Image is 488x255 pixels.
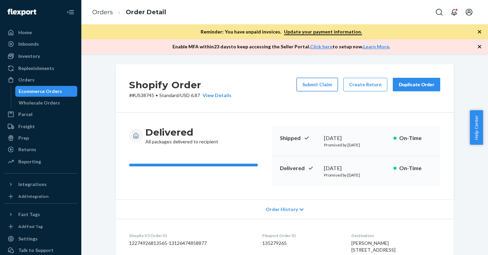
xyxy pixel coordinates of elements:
[18,111,33,118] div: Parcel
[18,135,29,141] div: Prep
[310,44,332,49] a: Click here
[18,181,47,188] div: Integrations
[18,193,48,199] div: Add Integration
[18,41,39,47] div: Inbounds
[126,8,166,16] a: Order Detail
[129,233,251,238] dt: Shopify V3 Order ID
[18,224,43,229] div: Add Fast Tag
[87,2,171,22] ol: breadcrumbs
[18,123,35,130] div: Freight
[18,211,40,218] div: Fast Tags
[201,28,362,35] p: Reminder: You have unpaid invoices.
[15,97,78,108] a: Wholesale Orders
[4,209,77,220] button: Fast Tags
[19,88,62,95] div: Ecommerce Orders
[4,109,77,120] a: Parcel
[159,92,179,98] span: Standard
[470,110,483,145] button: Help Center
[4,74,77,85] a: Orders
[324,134,388,142] div: [DATE]
[4,63,77,74] a: Replenishments
[18,76,35,83] div: Orders
[64,5,77,19] button: Close Navigation
[4,192,77,201] a: Add Integration
[4,27,77,38] a: Home
[129,92,231,99] p: # #US38745 / USD 6.87
[262,233,341,238] dt: Flexport Order ID
[324,142,388,148] p: Promised by [DATE]
[4,223,77,231] a: Add Fast Tag
[4,179,77,190] button: Integrations
[393,78,440,91] button: Duplicate Order
[4,156,77,167] a: Reporting
[351,233,440,238] dt: Destination
[145,126,218,145] div: All packages delivered to recipient
[4,39,77,49] a: Inbounds
[129,78,231,92] h2: Shopify Order
[18,65,54,72] div: Replenishments
[18,247,54,254] div: Talk to Support
[18,29,32,36] div: Home
[4,51,77,62] a: Inventory
[462,5,476,19] button: Open account menu
[4,133,77,143] a: Prep
[447,5,461,19] button: Open notifications
[92,8,113,16] a: Orders
[324,172,388,178] p: Promised by [DATE]
[4,121,77,132] a: Freight
[324,164,388,172] div: [DATE]
[284,29,362,35] a: Update your payment information.
[7,9,36,16] img: Flexport logo
[280,164,319,172] p: Delivered
[363,44,389,49] a: Learn More
[4,233,77,244] a: Settings
[297,78,338,91] button: Submit Claim
[4,144,77,155] a: Returns
[399,134,432,142] p: On-Time
[399,81,434,88] div: Duplicate Order
[18,53,40,60] div: Inventory
[156,92,158,98] span: •
[262,240,341,247] dd: 135279265
[266,206,298,213] span: Order History
[15,86,78,97] a: Ecommerce Orders
[145,126,218,138] h3: Delivered
[399,164,432,172] p: On-Time
[432,5,446,19] button: Open Search Box
[18,235,38,242] div: Settings
[200,92,231,99] button: View Details
[19,99,60,106] div: Wholesale Orders
[280,134,319,142] p: Shipped
[18,158,41,165] div: Reporting
[343,78,387,91] button: Create Return
[351,240,395,253] span: [PERSON_NAME] [STREET_ADDRESS]
[129,240,251,247] dd: 12274926813565-13126474858877
[18,146,36,153] div: Returns
[172,43,390,50] p: Enable MFA within 23 days to keep accessing the Seller Portal. to setup now. .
